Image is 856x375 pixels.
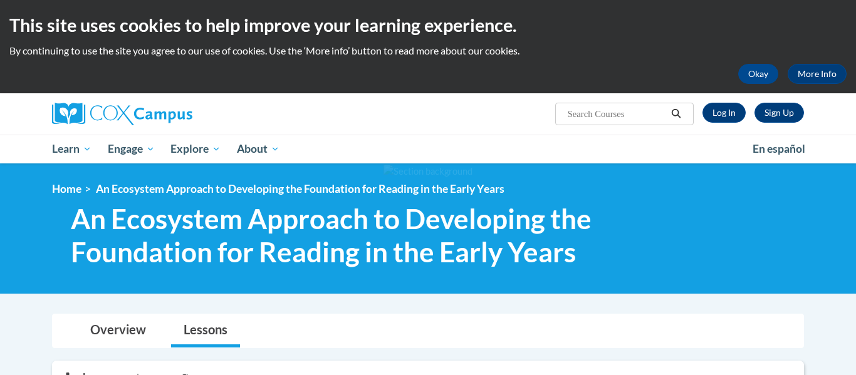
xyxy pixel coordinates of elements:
a: Register [754,103,804,123]
img: Cox Campus [52,103,192,125]
input: Search Courses [566,106,667,121]
a: Cox Campus [52,103,290,125]
img: Section background [384,165,472,178]
a: About [229,135,288,163]
a: Log In [702,103,746,123]
a: Home [52,182,81,195]
span: An Ecosystem Approach to Developing the Foundation for Reading in the Early Years [71,202,630,269]
span: An Ecosystem Approach to Developing the Foundation for Reading in the Early Years [96,182,504,195]
button: Search [667,106,686,121]
a: En español [744,136,813,162]
a: Lessons [171,314,240,347]
span: En español [753,142,805,155]
a: Learn [44,135,100,163]
button: Okay [738,64,778,84]
span: About [237,141,279,157]
a: Engage [100,135,163,163]
span: Engage [108,141,155,157]
a: More Info [788,64,847,84]
p: By continuing to use the site you agree to our use of cookies. Use the ‘More info’ button to read... [9,44,847,58]
a: Overview [78,314,159,347]
span: Explore [170,141,221,157]
span: Learn [52,141,91,157]
h2: This site uses cookies to help improve your learning experience. [9,13,847,38]
div: Main menu [33,135,823,163]
a: Explore [162,135,229,163]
